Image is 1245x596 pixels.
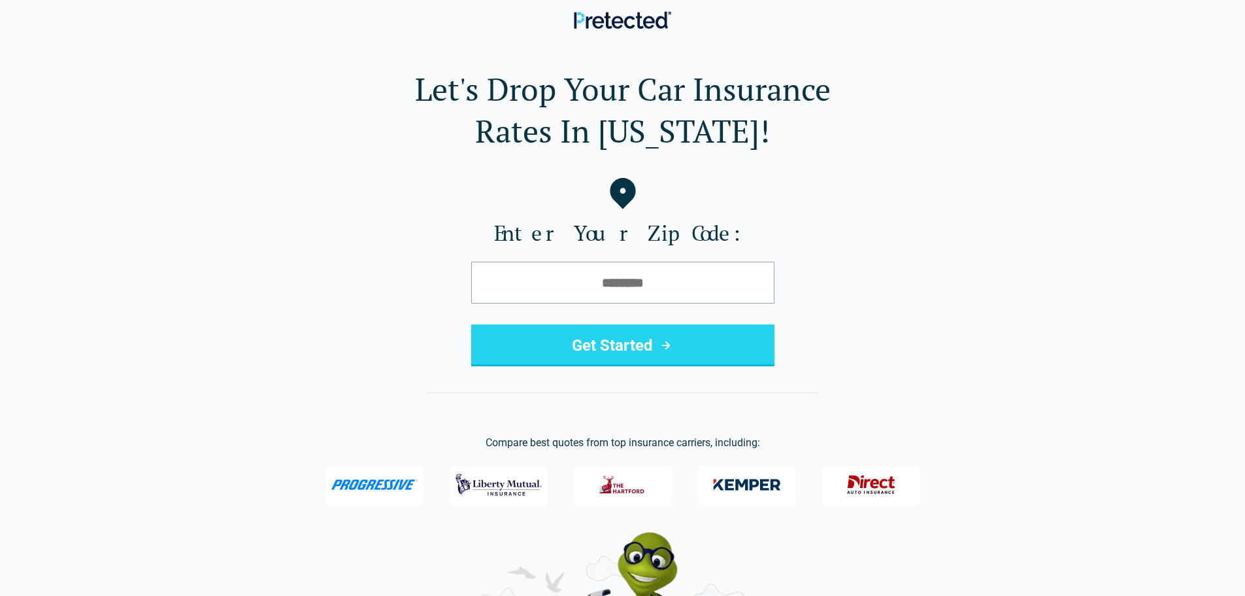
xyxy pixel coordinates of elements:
img: Pretected [574,11,671,29]
img: Kemper [704,468,790,502]
img: Progressive [331,480,418,490]
img: The Hartford [591,468,655,502]
img: Liberty Mutual [456,468,542,502]
img: Direct General [839,468,903,502]
button: Get Started [471,324,774,366]
h1: Let's Drop Your Car Insurance Rates In [US_STATE]! [21,68,1224,152]
label: Enter Your Zip Code: [21,220,1224,246]
p: Compare best quotes from top insurance carriers, including: [21,435,1224,451]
